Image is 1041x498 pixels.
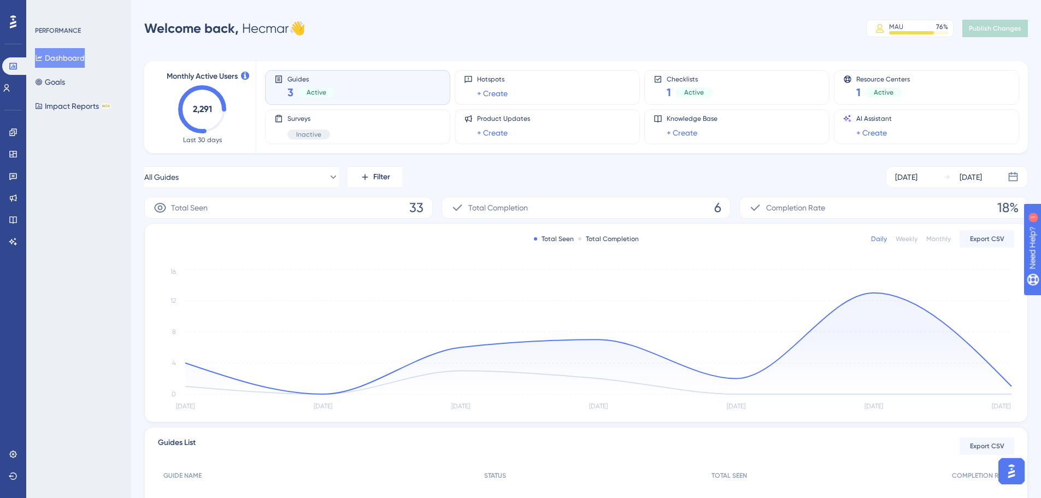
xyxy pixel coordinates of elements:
[170,297,176,304] tspan: 12
[714,199,721,216] span: 6
[578,235,639,243] div: Total Completion
[484,471,506,480] span: STATUS
[952,471,1009,480] span: COMPLETION RATE
[477,75,508,84] span: Hotspots
[170,268,176,276] tspan: 16
[864,402,883,410] tspan: [DATE]
[871,235,887,243] div: Daily
[307,88,326,97] span: Active
[970,235,1004,243] span: Export CSV
[287,75,335,83] span: Guides
[856,85,861,100] span: 1
[926,235,951,243] div: Monthly
[172,328,176,336] tspan: 8
[895,171,918,184] div: [DATE]
[667,85,671,100] span: 1
[477,114,530,123] span: Product Updates
[766,201,825,214] span: Completion Rate
[936,22,948,31] div: 76 %
[667,126,697,139] a: + Create
[856,114,892,123] span: AI Assistant
[970,442,1004,450] span: Export CSV
[997,199,1019,216] span: 18%
[711,471,747,480] span: TOTAL SEEN
[896,235,918,243] div: Weekly
[856,75,910,83] span: Resource Centers
[727,402,745,410] tspan: [DATE]
[451,402,470,410] tspan: [DATE]
[26,3,68,16] span: Need Help?
[296,130,321,139] span: Inactive
[409,199,424,216] span: 33
[193,104,212,114] text: 2,291
[171,201,208,214] span: Total Seen
[468,201,528,214] span: Total Completion
[144,171,179,184] span: All Guides
[348,166,402,188] button: Filter
[477,126,508,139] a: + Create
[995,455,1028,488] iframe: UserGuiding AI Assistant Launcher
[962,20,1028,37] button: Publish Changes
[684,88,704,97] span: Active
[960,230,1014,248] button: Export CSV
[76,5,79,14] div: 1
[172,390,176,398] tspan: 0
[960,437,1014,455] button: Export CSV
[35,26,81,35] div: PERFORMANCE
[144,166,339,188] button: All Guides
[167,70,238,83] span: Monthly Active Users
[172,359,176,367] tspan: 4
[874,88,893,97] span: Active
[992,402,1010,410] tspan: [DATE]
[960,171,982,184] div: [DATE]
[667,75,713,83] span: Checklists
[35,48,85,68] button: Dashboard
[287,85,293,100] span: 3
[667,114,717,123] span: Knowledge Base
[314,402,332,410] tspan: [DATE]
[35,96,111,116] button: Impact ReportsBETA
[176,402,195,410] tspan: [DATE]
[969,24,1021,33] span: Publish Changes
[144,20,239,36] span: Welcome back,
[144,20,305,37] div: Hecmar 👋
[287,114,330,123] span: Surveys
[534,235,574,243] div: Total Seen
[477,87,508,100] a: + Create
[163,471,202,480] span: GUIDE NAME
[889,22,903,31] div: MAU
[856,126,887,139] a: + Create
[183,136,222,144] span: Last 30 days
[373,171,390,184] span: Filter
[35,72,65,92] button: Goals
[589,402,608,410] tspan: [DATE]
[101,103,111,109] div: BETA
[158,436,196,456] span: Guides List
